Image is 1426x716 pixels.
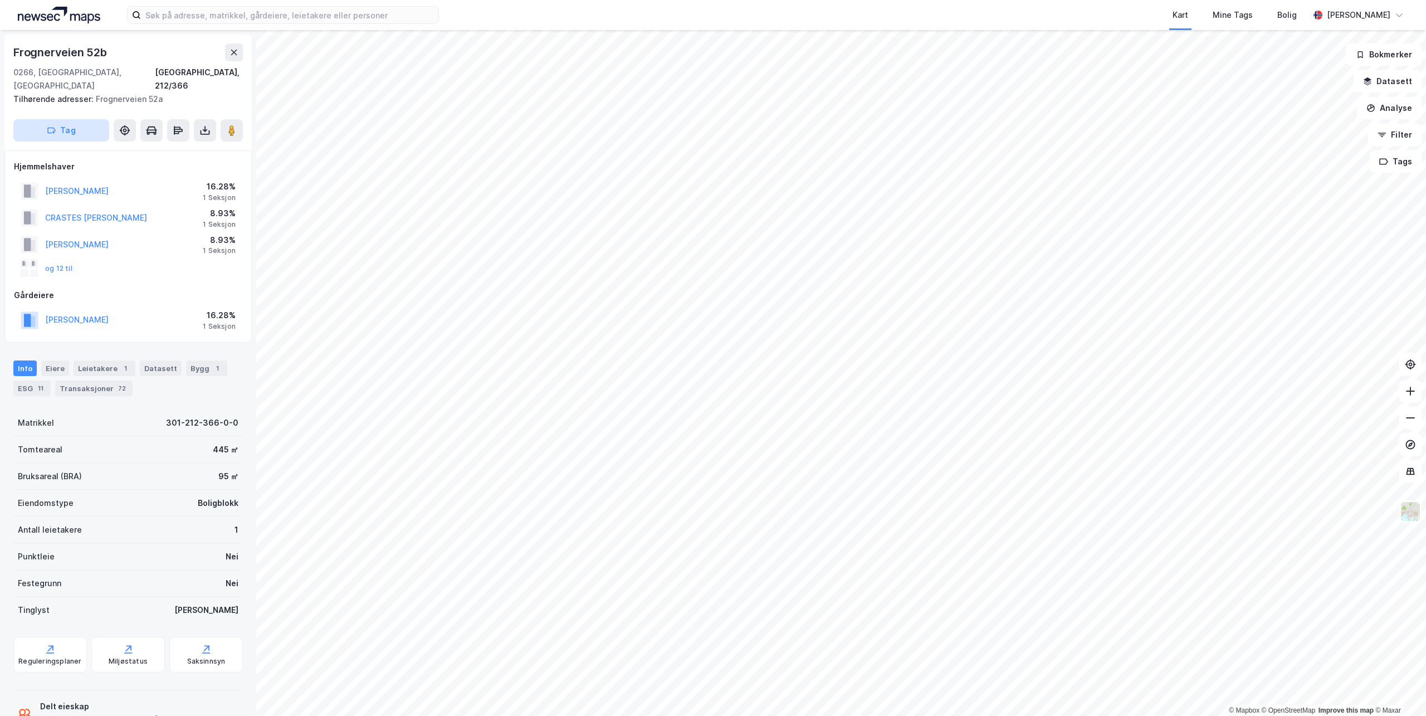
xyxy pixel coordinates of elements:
div: 1 Seksjon [203,220,236,229]
div: Tinglyst [18,603,50,617]
div: Nei [226,577,238,590]
div: 95 ㎡ [218,470,238,483]
a: OpenStreetMap [1262,707,1316,714]
div: Punktleie [18,550,55,563]
div: Kontrollprogram for chat [1370,663,1426,716]
div: Frognerveien 52a [13,92,234,106]
div: Tomteareal [18,443,62,456]
button: Tag [13,119,109,142]
div: Saksinnsyn [187,657,226,666]
div: Eiendomstype [18,496,74,510]
div: [PERSON_NAME] [174,603,238,617]
div: Mine Tags [1213,8,1253,22]
a: Improve this map [1318,707,1374,714]
div: 0266, [GEOGRAPHIC_DATA], [GEOGRAPHIC_DATA] [13,66,155,92]
div: Gårdeiere [14,289,242,302]
div: Info [13,361,37,376]
div: 1 [212,363,223,374]
a: Mapbox [1229,707,1259,714]
div: 301-212-366-0-0 [166,416,238,430]
div: Hjemmelshaver [14,160,242,173]
input: Søk på adresse, matrikkel, gårdeiere, leietakere eller personer [141,7,438,23]
button: Bokmerker [1346,43,1422,66]
div: 16.28% [203,309,236,322]
div: Transaksjoner [55,381,133,396]
div: Bruksareal (BRA) [18,470,82,483]
div: Kart [1173,8,1188,22]
img: Z [1400,501,1421,522]
div: Festegrunn [18,577,61,590]
button: Tags [1370,150,1422,173]
div: Miljøstatus [109,657,148,666]
div: 1 Seksjon [203,193,236,202]
div: Nei [226,550,238,563]
div: [PERSON_NAME] [1327,8,1390,22]
div: Eiere [41,361,69,376]
span: Tilhørende adresser: [13,94,96,104]
div: Reguleringsplaner [18,657,81,666]
div: Datasett [140,361,182,376]
div: 11 [35,383,46,394]
div: Antall leietakere [18,523,82,537]
div: Bygg [186,361,227,376]
div: Bolig [1277,8,1297,22]
img: logo.a4113a55bc3d86da70a041830d287a7e.svg [18,7,100,23]
div: Matrikkel [18,416,54,430]
div: 8.93% [203,207,236,220]
button: Analyse [1357,97,1422,119]
div: Delt eieskap [40,700,186,713]
div: 72 [116,383,128,394]
button: Datasett [1354,70,1422,92]
div: 1 [120,363,131,374]
div: 1 [235,523,238,537]
div: 1 Seksjon [203,322,236,331]
iframe: Chat Widget [1370,663,1426,716]
div: Leietakere [74,361,135,376]
div: Frognerveien 52b [13,43,109,61]
div: Boligblokk [198,496,238,510]
div: 1 Seksjon [203,246,236,255]
div: ESG [13,381,51,396]
button: Filter [1368,124,1422,146]
div: 16.28% [203,180,236,193]
div: [GEOGRAPHIC_DATA], 212/366 [155,66,243,92]
div: 8.93% [203,233,236,247]
div: 445 ㎡ [213,443,238,456]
